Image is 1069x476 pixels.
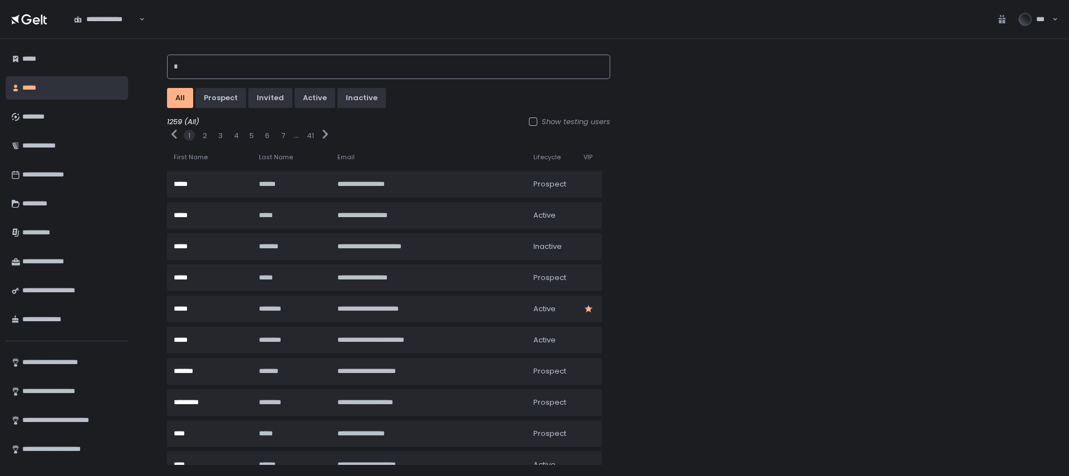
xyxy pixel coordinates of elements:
span: First Name [174,153,208,161]
button: 5 [249,131,254,141]
button: 4 [234,131,239,141]
span: Last Name [259,153,293,161]
span: prospect [533,366,566,376]
span: prospect [533,429,566,439]
div: active [303,93,327,103]
span: active [533,460,556,470]
span: Email [337,153,355,161]
div: inactive [346,93,377,103]
div: 1259 (All) [167,117,610,127]
button: invited [248,88,292,108]
span: active [533,210,556,220]
button: 6 [265,131,269,141]
div: ... [294,130,299,140]
span: VIP [583,153,592,161]
button: active [295,88,335,108]
span: active [533,304,556,314]
button: 3 [218,131,223,141]
span: inactive [533,242,562,252]
div: invited [257,93,284,103]
button: 7 [281,131,285,141]
div: prospect [204,93,238,103]
input: Search for option [138,14,138,25]
button: 41 [307,131,314,141]
div: Search for option [67,8,145,31]
span: prospect [533,179,566,189]
span: active [533,335,556,345]
span: Lifecycle [533,153,561,161]
div: All [175,93,185,103]
span: prospect [533,273,566,283]
button: inactive [337,88,386,108]
button: 1 [188,131,190,141]
button: All [167,88,193,108]
button: prospect [195,88,246,108]
span: prospect [533,398,566,408]
button: 2 [203,131,207,141]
